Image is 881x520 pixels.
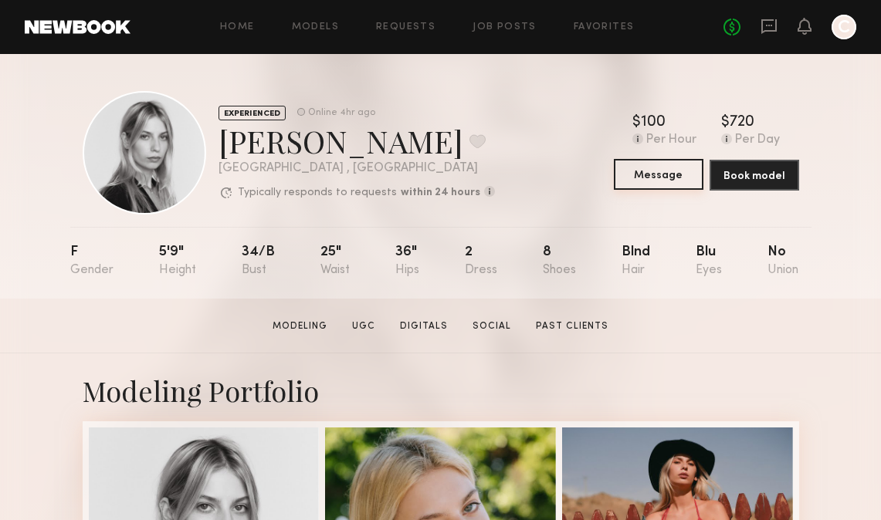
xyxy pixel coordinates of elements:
a: Past Clients [530,319,615,333]
a: Requests [376,22,435,32]
a: Modeling [266,319,334,333]
div: $ [721,115,730,130]
a: C [832,15,856,39]
div: 2 [465,245,497,277]
p: Typically responds to requests [238,187,397,198]
div: 100 [641,115,666,130]
b: within 24 hours [401,187,480,198]
div: EXPERIENCED [219,106,286,120]
div: 5'9" [159,245,196,277]
a: Models [292,22,339,32]
a: UGC [346,319,381,333]
button: Book model [710,160,799,191]
a: Job Posts [473,22,537,32]
a: Social [466,319,517,333]
div: 8 [543,245,576,277]
div: Blnd [622,245,650,277]
div: 720 [730,115,754,130]
a: Favorites [574,22,635,32]
button: Message [614,159,703,190]
div: Blu [696,245,722,277]
div: Per Hour [646,133,696,147]
div: No [767,245,798,277]
div: 36" [395,245,419,277]
div: 25" [320,245,350,277]
div: Online 4hr ago [308,108,375,118]
a: Digitals [394,319,454,333]
div: 34/b [242,245,275,277]
div: [PERSON_NAME] [219,120,495,161]
div: F [70,245,114,277]
div: [GEOGRAPHIC_DATA] , [GEOGRAPHIC_DATA] [219,162,495,175]
a: Home [220,22,255,32]
div: Per Day [735,133,780,147]
div: $ [632,115,641,130]
div: Modeling Portfolio [83,372,799,409]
